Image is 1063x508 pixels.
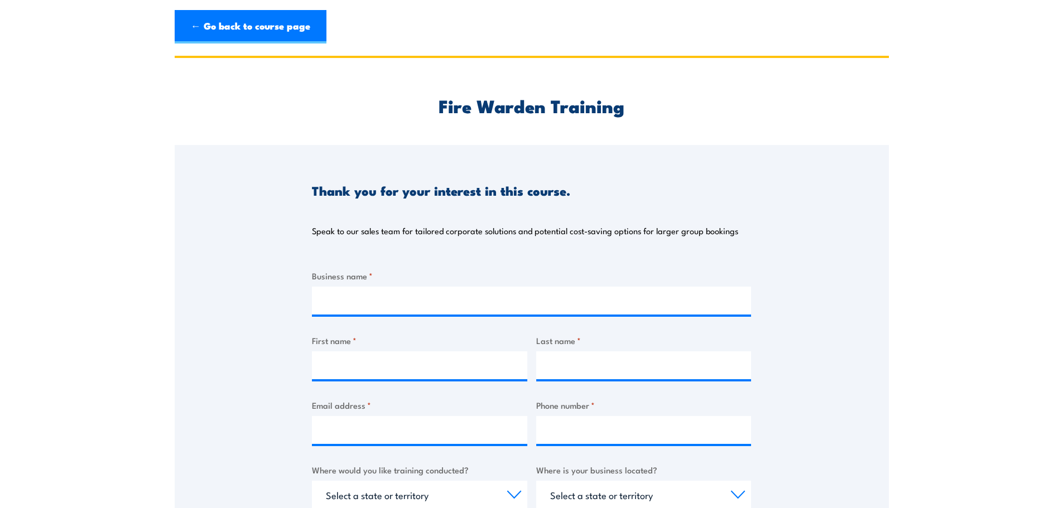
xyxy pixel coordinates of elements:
label: Where would you like training conducted? [312,463,527,476]
label: First name [312,334,527,347]
h3: Thank you for your interest in this course. [312,184,570,197]
p: Speak to our sales team for tailored corporate solutions and potential cost-saving options for la... [312,225,738,236]
label: Last name [536,334,752,347]
label: Phone number [536,399,752,412]
label: Business name [312,269,751,282]
h2: Fire Warden Training [312,98,751,113]
a: ← Go back to course page [175,10,326,43]
label: Where is your business located? [536,463,752,476]
label: Email address [312,399,527,412]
